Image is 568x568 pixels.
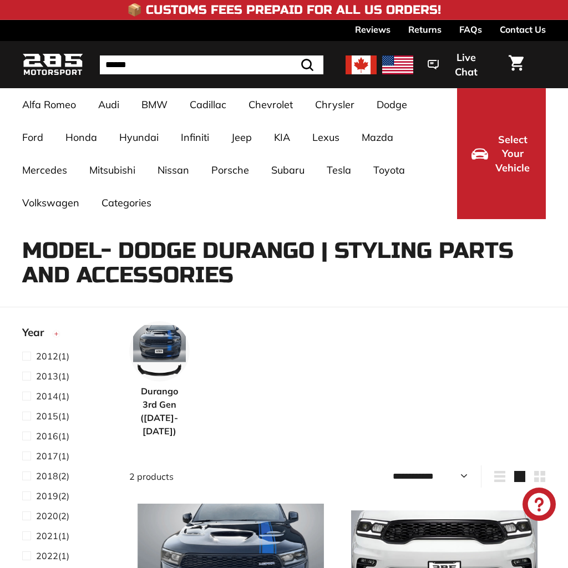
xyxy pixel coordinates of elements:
span: (1) [36,389,69,403]
inbox-online-store-chat: Shopify online store chat [519,488,559,524]
span: 2017 [36,450,58,461]
a: Dodge [366,88,418,121]
h4: 📦 Customs Fees Prepaid for All US Orders! [127,3,441,17]
span: (1) [36,409,69,423]
span: 2015 [36,410,58,422]
a: Contact Us [500,20,546,39]
a: Chrysler [304,88,366,121]
a: Cadillac [179,88,237,121]
img: Logo_285_Motorsport_areodynamics_components [22,52,83,78]
span: 2022 [36,550,58,561]
a: Mercedes [11,154,78,186]
a: KIA [263,121,301,154]
a: Mitsubishi [78,154,146,186]
span: (1) [36,349,69,363]
a: Returns [408,20,442,39]
span: 2019 [36,490,58,501]
span: (1) [36,529,69,542]
a: Toyota [362,154,416,186]
h1: Model- Dodge Durango | Styling Parts and Accessories [22,239,546,287]
a: Durango 3rd Gen ([DATE]-[DATE]) [129,321,189,437]
a: Honda [54,121,108,154]
a: Categories [90,186,163,219]
a: Subaru [260,154,316,186]
span: Durango 3rd Gen ([DATE]-[DATE]) [129,384,189,438]
span: 2018 [36,470,58,481]
span: Select Your Vehicle [494,133,531,175]
a: FAQs [459,20,482,39]
a: Cart [502,46,530,84]
a: Lexus [301,121,351,154]
a: BMW [130,88,179,121]
a: Jeep [220,121,263,154]
span: 2014 [36,390,58,402]
span: (2) [36,469,69,483]
a: Nissan [146,154,200,186]
span: 2020 [36,510,58,521]
a: Tesla [316,154,362,186]
span: (1) [36,449,69,463]
button: Select Your Vehicle [457,88,546,219]
button: Live Chat [413,44,502,85]
span: (2) [36,489,69,503]
span: Year [22,324,52,341]
span: (1) [36,549,69,562]
input: Search [100,55,323,74]
span: 2016 [36,430,58,442]
button: Year [22,321,111,349]
a: Alfa Romeo [11,88,87,121]
span: 2021 [36,530,58,541]
span: (1) [36,369,69,383]
span: 2013 [36,371,58,382]
a: Infiniti [170,121,220,154]
span: (1) [36,429,69,443]
span: (2) [36,509,69,523]
a: Volkswagen [11,186,90,219]
span: Live Chat [444,50,488,79]
span: 2012 [36,351,58,362]
a: Reviews [355,20,390,39]
div: 2 products [129,470,337,483]
a: Hyundai [108,121,170,154]
a: Audi [87,88,130,121]
a: Porsche [200,154,260,186]
a: Mazda [351,121,404,154]
a: Ford [11,121,54,154]
a: Chevrolet [237,88,304,121]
